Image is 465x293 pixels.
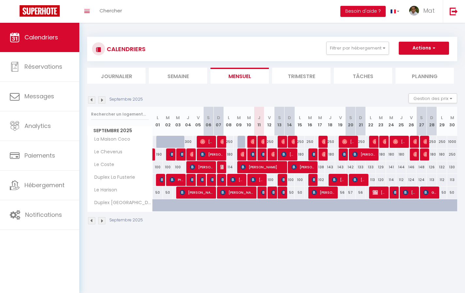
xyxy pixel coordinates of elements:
[173,161,183,173] div: 100
[258,115,260,121] abbr: J
[396,148,406,160] div: 180
[224,136,234,148] div: 250
[100,7,122,14] span: Chercher
[285,174,295,186] div: 100
[426,174,437,186] div: 113
[24,33,58,41] span: Calendriers
[251,174,264,186] span: [PERSON_NAME]
[441,115,443,121] abbr: L
[340,6,386,17] button: Besoin d'aide ?
[396,107,406,136] th: 25
[332,174,345,186] span: [PERSON_NAME]
[396,174,406,186] div: 112
[251,148,254,160] span: [PERSON_NAME]
[376,148,386,160] div: 180
[366,107,376,136] th: 22
[426,136,437,148] div: 250
[373,186,386,199] span: [PERSON_NAME]
[396,161,406,173] div: 144
[224,161,234,173] div: 114
[166,115,170,121] abbr: M
[170,148,173,160] span: [PERSON_NAME]
[88,148,124,156] span: Le Cheverus
[88,174,137,181] span: Duplex La Fusterie
[447,187,457,199] div: 50
[366,174,376,186] div: 113
[240,148,244,160] span: [PERSON_NAME]
[187,115,189,121] abbr: J
[220,186,254,199] span: [PERSON_NAME]
[339,115,342,121] abbr: V
[295,136,305,148] div: 250
[25,211,62,219] span: Notifications
[426,161,437,173] div: 126
[220,135,224,148] span: [PERSON_NAME]
[272,68,331,84] li: Trimestre
[197,115,200,121] abbr: V
[416,174,426,186] div: 124
[356,107,366,136] th: 21
[315,161,325,173] div: 138
[288,115,291,121] abbr: D
[342,135,355,148] span: [PERSON_NAME] [PERSON_NAME]
[406,161,416,173] div: 146
[312,148,315,160] span: [PERSON_NAME]
[274,107,285,136] th: 13
[386,174,396,186] div: 114
[423,148,426,160] span: Moulirath Yos
[153,107,163,136] th: 01
[356,187,366,199] div: 56
[157,115,159,121] abbr: L
[109,96,143,103] p: Septembre 2025
[271,148,274,160] span: [PERSON_NAME]
[87,68,146,84] li: Journalier
[437,161,447,173] div: 132
[450,115,454,121] abbr: M
[335,187,345,199] div: 56
[91,108,149,120] input: Rechercher un logement...
[203,107,213,136] th: 06
[251,135,254,148] span: [PERSON_NAME]
[437,187,447,199] div: 50
[409,93,457,103] button: Gestion des prix
[376,174,386,186] div: 120
[295,148,305,160] div: 180
[403,186,416,199] span: [PERSON_NAME]
[193,107,203,136] th: 05
[261,135,264,148] span: [PERSON_NAME]/[PERSON_NAME]
[386,148,396,160] div: 180
[247,115,251,121] abbr: M
[437,174,447,186] div: 112
[322,148,325,160] span: [PERSON_NAME]
[109,217,143,223] p: Septembre 2025
[173,107,183,136] th: 03
[180,148,183,160] span: [PERSON_NAME]
[352,174,366,186] span: [PERSON_NAME]
[322,135,325,148] span: Ballet Aurore
[291,161,315,173] span: [PERSON_NAME]
[163,107,173,136] th: 02
[207,115,210,121] abbr: S
[170,174,183,186] span: Prof. [PERSON_NAME]
[281,148,295,160] span: [PERSON_NAME]
[346,187,356,199] div: 57
[312,186,335,199] span: [PERSON_NAME]
[308,115,312,121] abbr: M
[217,115,220,121] abbr: D
[88,136,132,143] span: La Maison Coco
[299,115,301,121] abbr: L
[386,161,396,173] div: 141
[406,107,416,136] th: 26
[88,187,119,194] span: Le Harison
[220,174,224,186] span: [PERSON_NAME]
[163,161,173,173] div: 100
[395,68,454,84] li: Planning
[335,161,345,173] div: 143
[237,115,241,121] abbr: M
[224,107,234,136] th: 08
[176,115,180,121] abbr: M
[447,174,457,186] div: 113
[379,115,383,121] abbr: M
[295,187,305,199] div: 50
[24,92,54,100] span: Messages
